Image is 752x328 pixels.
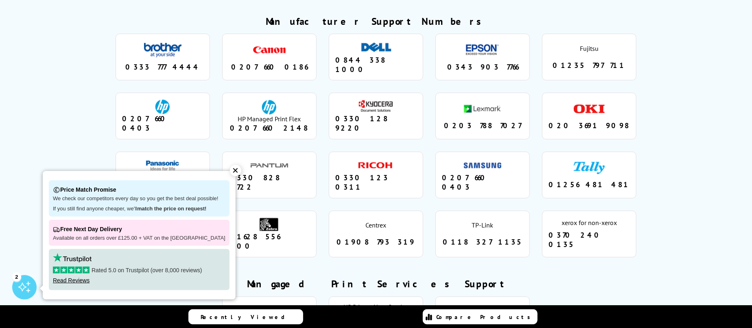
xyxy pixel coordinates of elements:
[12,272,21,281] div: 2
[229,232,310,251] div: 01628 556 000
[464,102,501,117] div: lexmark
[108,15,644,28] h2: Manufacturer Support Numbers
[53,267,225,274] p: Rated 5.0 on Trustpilot (over 8,000 reviews)
[335,238,417,247] div: 01908 793 319
[122,114,203,133] div: 0207 660 0403
[357,40,395,55] div: dell
[53,277,90,284] a: Read Reviews
[144,158,181,173] div: panasonic
[335,55,417,74] div: 0844 338 1000
[580,44,599,52] div: Fujitsu
[144,99,181,114] div: hp
[188,309,303,324] a: Recently Viewed
[423,309,538,324] a: Compare Products
[442,238,523,247] div: 0118 327 1135
[201,313,293,321] span: Recently Viewed
[549,180,630,190] div: 01256 481 481
[571,161,608,176] div: tally
[53,224,225,235] p: Free Next Day Delivery
[357,99,395,114] div: kyocera
[464,43,501,58] div: epson
[442,121,523,131] div: 0203 788 7027
[53,267,90,273] img: stars-5.svg
[562,219,617,227] div: xerox for non-xerox
[549,121,630,131] div: 020 3691 9098
[122,62,203,72] div: 0333 777 4444
[144,43,181,58] div: brother
[53,195,225,202] p: We check our competitors every day so you get the best deal possible!
[366,221,387,230] div: Centrex
[137,206,206,212] strong: match the price on request!
[357,158,395,173] div: ricoh
[53,206,225,212] p: If you still find anyone cheaper, we'll
[238,115,301,123] span: HP Managed Print Flex
[335,303,417,319] div: HP Print at Your Service Billing
[230,165,241,176] div: ✕
[335,173,417,192] div: 0330 123 0311
[442,173,523,192] div: 0207 660 0403
[472,221,494,230] div: TP-Link
[251,217,288,232] div: zebra
[229,124,310,133] div: 0207 660 2148
[549,231,630,249] div: 0370 240 0135
[464,158,501,173] div: samsung
[571,102,608,117] div: oki
[53,184,225,195] p: Price Match Promise
[53,253,92,262] img: trustpilot rating
[229,62,310,72] div: 0207 660 0186
[53,235,225,242] p: Available on all orders over £125.00 + VAT on the [GEOGRAPHIC_DATA]
[251,158,288,173] div: pantum
[108,278,644,291] h2: Mangaged Print Services Support
[436,313,535,321] span: Compare Products
[442,62,523,72] div: 0343 903 7766
[335,114,417,133] div: 0330 128 9220
[251,43,288,58] div: canon
[549,61,630,70] div: 01235 797 711
[229,173,310,192] div: 0330 828 0722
